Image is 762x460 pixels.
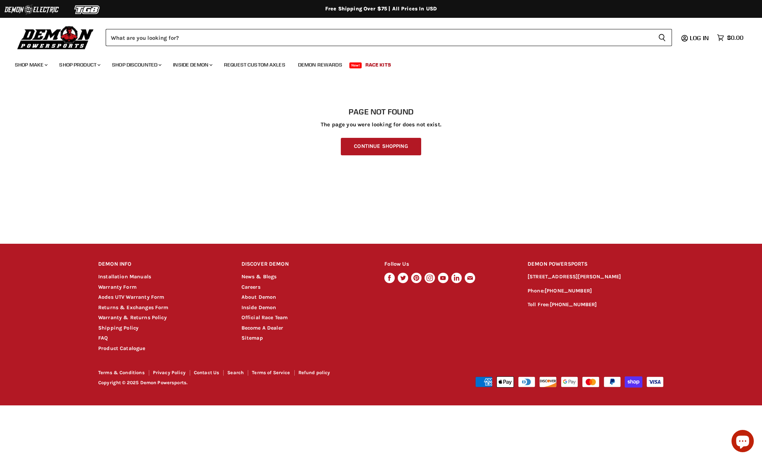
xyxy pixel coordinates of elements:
h2: DEMON INFO [98,256,227,273]
nav: Footer [98,370,382,378]
a: Log in [686,35,713,41]
ul: Main menu [9,54,742,72]
a: [PHONE_NUMBER] [545,288,592,294]
h2: DISCOVER DEMON [241,256,371,273]
a: Inside Demon [167,57,217,72]
h2: Follow Us [384,256,513,273]
a: Shipping Policy [98,325,138,331]
a: Warranty & Returns Policy [98,314,167,321]
a: Terms & Conditions [98,370,145,375]
a: Careers [241,284,260,290]
span: New! [349,62,362,68]
inbox-online-store-chat: Shopify online store chat [729,430,756,454]
div: Free Shipping Over $75 | All Prices In USD [83,6,679,12]
a: Race Kits [360,57,397,72]
a: Shop Make [9,57,52,72]
a: Demon Rewards [292,57,348,72]
p: Copyright © 2025 Demon Powersports. [98,380,382,386]
a: Official Race Team [241,314,288,321]
a: FAQ [98,335,108,341]
a: Sitemap [241,335,263,341]
a: $0.00 [713,32,747,43]
span: $0.00 [727,34,743,41]
a: Continue Shopping [341,138,421,155]
a: Privacy Policy [153,370,186,375]
a: Terms of Service [252,370,290,375]
a: Aodes UTV Warranty Form [98,294,164,300]
a: Warranty Form [98,284,137,290]
a: Returns & Exchanges Form [98,304,169,311]
a: Become A Dealer [241,325,283,331]
a: Contact Us [194,370,220,375]
a: Request Custom Axles [218,57,291,72]
a: Refund policy [298,370,330,375]
img: TGB Logo 2 [60,3,115,17]
p: [STREET_ADDRESS][PERSON_NAME] [528,273,664,281]
img: Demon Powersports [15,24,96,51]
h1: Page not found [98,107,664,116]
p: Phone: [528,287,664,295]
form: Product [106,29,672,46]
img: Demon Electric Logo 2 [4,3,60,17]
a: News & Blogs [241,273,277,280]
p: The page you were looking for does not exist. [98,122,664,128]
a: Inside Demon [241,304,276,311]
a: [PHONE_NUMBER] [550,301,597,308]
h2: DEMON POWERSPORTS [528,256,664,273]
a: About Demon [241,294,276,300]
span: Log in [690,34,709,42]
a: Product Catalogue [98,345,145,352]
button: Search [652,29,672,46]
a: Installation Manuals [98,273,151,280]
a: Search [227,370,244,375]
a: Shop Discounted [106,57,166,72]
a: Shop Product [54,57,105,72]
input: Search [106,29,652,46]
p: Toll Free: [528,301,664,309]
